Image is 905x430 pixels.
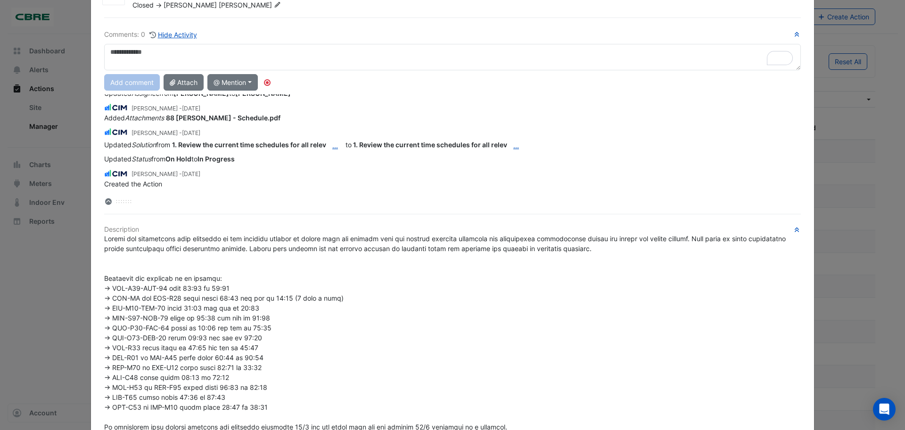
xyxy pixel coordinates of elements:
[104,44,801,70] textarea: To enrich screen reader interactions, please activate Accessibility in Grammarly extension settings
[104,155,235,163] span: Updated from to
[165,155,191,163] strong: On Hold
[132,104,200,113] small: [PERSON_NAME] -
[104,29,197,40] div: Comments: 0
[172,141,346,149] span: 1. Review the current time schedules for all relev
[326,137,344,154] button: ...
[104,89,291,97] span: Updated from to
[132,170,200,178] small: [PERSON_NAME] -
[507,137,525,154] button: ...
[132,1,154,9] span: Closed
[873,398,896,421] div: Open Intercom Messenger
[263,78,271,87] div: Tooltip anchor
[104,141,170,149] span: Updated from
[125,114,164,122] em: Attachments
[164,1,217,9] span: [PERSON_NAME]
[104,102,128,113] img: CIM
[104,226,801,234] h6: Description
[197,155,235,163] strong: In Progress
[207,74,258,91] button: @ Mention
[173,89,229,97] strong: [PERSON_NAME]
[132,89,159,97] em: Assignee
[166,114,280,122] strong: 88 [PERSON_NAME] - Schedule.pdf
[132,155,151,163] em: Status
[104,141,525,149] span: to
[235,89,291,97] strong: [PERSON_NAME]
[104,114,280,122] span: Added
[164,74,204,91] button: Attach
[104,198,113,205] fa-layers: Scroll to Top
[182,129,200,136] span: 2025-05-13 13:19:35
[156,1,162,9] span: ->
[182,170,200,177] span: 2025-04-17 10:33:14
[182,105,200,112] span: 2025-05-13 13:19:40
[149,29,197,40] button: Hide Activity
[219,0,283,10] span: [PERSON_NAME]
[132,129,200,137] small: [PERSON_NAME] -
[353,141,525,149] span: 1. Review the current time schedules for all relev
[104,169,128,179] img: CIM
[132,141,156,149] em: Solution
[104,180,162,188] span: Created the Action
[104,127,128,137] img: CIM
